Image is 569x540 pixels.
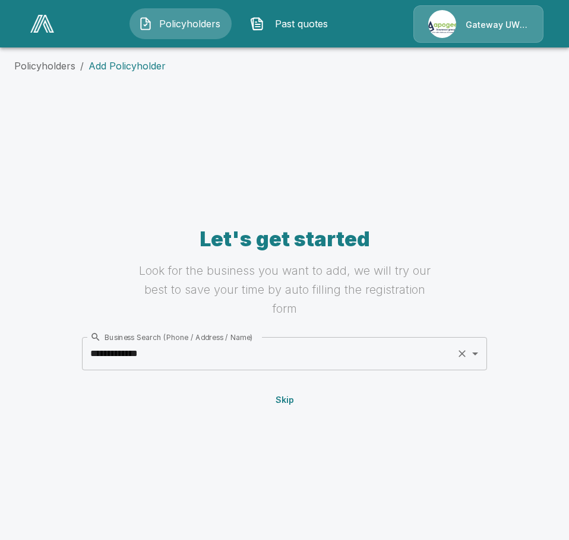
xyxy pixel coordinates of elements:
[90,332,253,342] div: Business Search (Phone / Address / Name)
[250,17,264,31] img: Past quotes Icon
[14,60,75,72] a: Policyholders
[136,261,434,318] h6: Look for the business you want to add, we will try our best to save your time by auto filling the...
[136,227,434,252] h4: Let's get started
[241,8,343,39] button: Past quotes IconPast quotes
[129,8,232,39] button: Policyholders IconPolicyholders
[30,15,54,33] img: AA Logo
[14,59,555,73] nav: breadcrumb
[88,59,166,73] p: Add Policyholder
[269,17,334,31] span: Past quotes
[157,17,223,31] span: Policyholders
[138,17,153,31] img: Policyholders Icon
[265,389,304,411] button: Skip
[80,59,84,73] li: /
